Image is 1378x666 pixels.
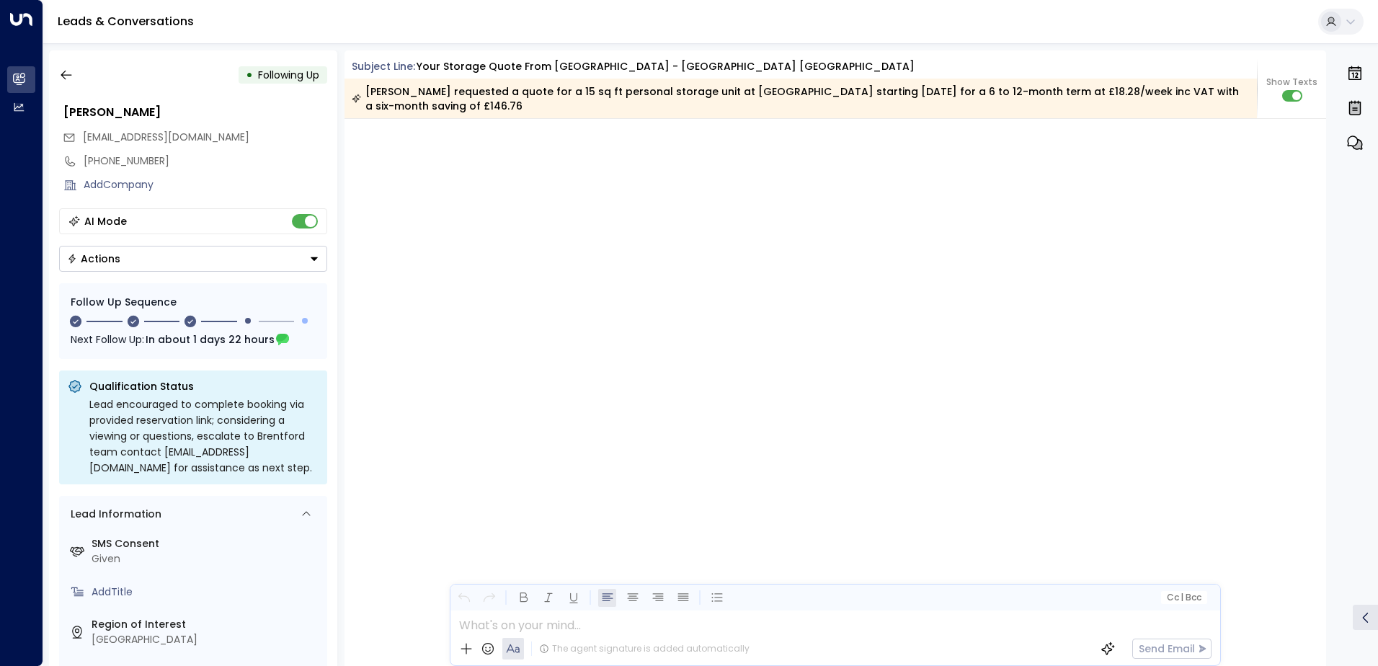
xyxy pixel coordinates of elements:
[146,332,275,347] span: In about 1 days 22 hours
[92,632,321,647] div: [GEOGRAPHIC_DATA]
[66,507,161,522] div: Lead Information
[1166,592,1201,603] span: Cc Bcc
[92,585,321,600] div: AddTitle
[92,536,321,551] label: SMS Consent
[352,84,1249,113] div: [PERSON_NAME] requested a quote for a 15 sq ft personal storage unit at [GEOGRAPHIC_DATA] startin...
[1160,591,1206,605] button: Cc|Bcc
[89,379,319,394] p: Qualification Status
[58,13,194,30] a: Leads & Conversations
[84,154,327,169] div: [PHONE_NUMBER]
[71,295,316,310] div: Follow Up Sequence
[258,68,319,82] span: Following Up
[59,246,327,272] div: Button group with a nested menu
[352,59,415,74] span: Subject Line:
[1266,76,1317,89] span: Show Texts
[417,59,915,74] div: Your storage quote from [GEOGRAPHIC_DATA] - [GEOGRAPHIC_DATA] [GEOGRAPHIC_DATA]
[480,589,498,607] button: Redo
[92,617,321,632] label: Region of Interest
[92,551,321,567] div: Given
[63,104,327,121] div: [PERSON_NAME]
[83,130,249,145] span: couttsarlene@gmail.com
[89,396,319,476] div: Lead encouraged to complete booking via provided reservation link; considering a viewing or quest...
[71,332,316,347] div: Next Follow Up:
[246,62,253,88] div: •
[59,246,327,272] button: Actions
[84,177,327,192] div: AddCompany
[67,252,120,265] div: Actions
[1181,592,1183,603] span: |
[539,642,750,655] div: The agent signature is added automatically
[83,130,249,144] span: [EMAIL_ADDRESS][DOMAIN_NAME]
[455,589,473,607] button: Undo
[84,214,127,228] div: AI Mode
